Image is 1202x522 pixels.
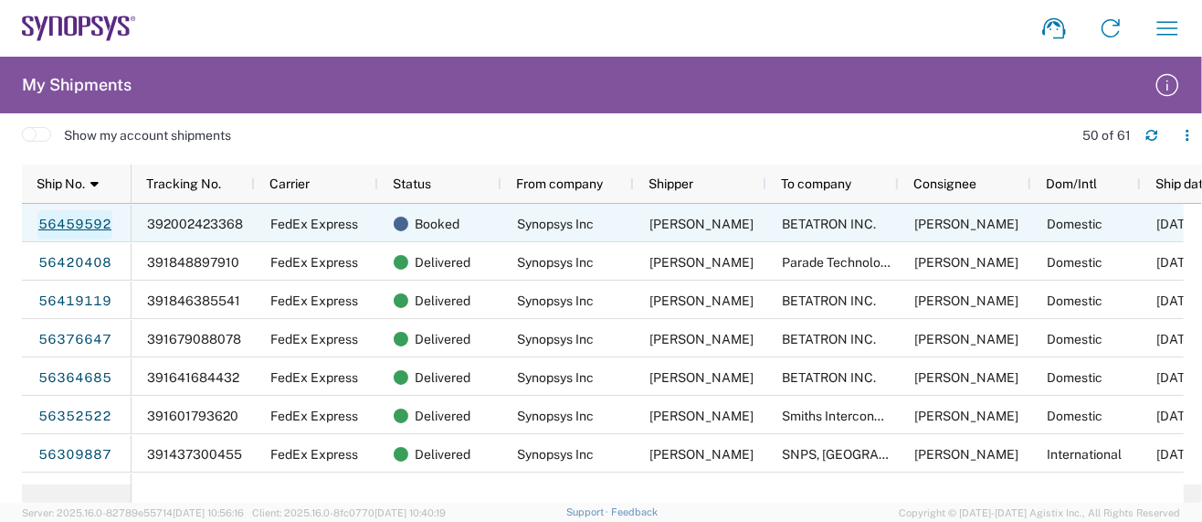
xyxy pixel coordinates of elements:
[914,370,1018,385] span: MIKE YOUNG
[270,255,358,270] span: FedEx Express
[517,409,594,423] span: Synopsys Inc
[147,293,240,308] span: 391846385541
[147,447,242,462] span: 391437300455
[1047,332,1102,346] span: Domestic
[649,370,754,385] span: Sarah Wing
[147,217,243,231] span: 392002423368
[782,447,1050,462] span: SNPS, Portugal Unipessoal, Lda.
[566,506,612,517] a: Support
[147,370,239,385] span: 391641684432
[517,255,594,270] span: Synopsys Inc
[914,293,1018,308] span: MIKE YOUNG
[270,370,358,385] span: FedEx Express
[1156,332,1197,346] span: 08/01/2025
[649,293,754,308] span: Sarah Wing
[147,332,241,346] span: 391679088078
[649,409,754,423] span: Sarah Wing
[415,358,470,397] span: Delivered
[1047,217,1102,231] span: Domestic
[648,176,693,191] span: Shipper
[1047,293,1102,308] span: Domestic
[914,217,1018,231] span: MIKE YOUNG
[37,402,112,431] a: 56352522
[1047,409,1102,423] span: Domestic
[649,447,754,462] span: Sarah Wing
[270,409,358,423] span: FedEx Express
[781,176,851,191] span: To company
[374,507,446,518] span: [DATE] 10:40:19
[252,507,446,518] span: Client: 2025.16.0-8fc0770
[270,217,358,231] span: FedEx Express
[415,320,470,358] span: Delivered
[37,364,112,393] a: 56364685
[22,74,132,96] h2: My Shipments
[1156,255,1197,270] span: 08/06/2025
[914,409,1018,423] span: Fahim Alam
[415,397,470,435] span: Delivered
[415,474,470,512] span: Delivered
[913,176,976,191] span: Consignee
[782,255,932,270] span: Parade Technologies, Inc.
[1156,370,1197,385] span: 07/31/2025
[914,447,1018,462] span: Narciso Neves
[517,217,594,231] span: Synopsys Inc
[517,447,594,462] span: Synopsys Inc
[270,447,358,462] span: FedEx Express
[146,176,221,191] span: Tracking No.
[147,255,239,270] span: 391848897910
[782,370,876,385] span: BETATRON INC.
[1047,447,1122,462] span: International
[393,176,431,191] span: Status
[22,507,244,518] span: Server: 2025.16.0-82789e55714
[914,332,1018,346] span: MIKE YOUNG
[37,325,112,355] a: 56376647
[415,282,470,320] span: Delivered
[649,255,754,270] span: Sarah Wing
[782,409,901,423] span: Smiths Interconnect
[1156,293,1197,308] span: 08/06/2025
[415,435,470,474] span: Delivered
[270,332,358,346] span: FedEx Express
[270,293,358,308] span: FedEx Express
[147,409,238,423] span: 391601793620
[415,243,470,282] span: Delivered
[415,205,459,243] span: Booked
[517,293,594,308] span: Synopsys Inc
[517,370,594,385] span: Synopsys Inc
[1047,370,1102,385] span: Domestic
[37,176,85,191] span: Ship No.
[899,505,1180,521] span: Copyright © [DATE]-[DATE] Agistix Inc., All Rights Reserved
[1082,127,1131,144] div: 50 of 61
[37,287,112,316] a: 56419119
[516,176,603,191] span: From company
[1156,447,1197,462] span: 07/25/2025
[64,127,231,154] span: Show my account shipments
[269,176,310,191] span: Carrier
[37,249,112,278] a: 56420408
[1156,217,1197,231] span: 08/11/2025
[37,210,112,240] a: 56459592
[782,293,876,308] span: BETATRON INC.
[649,332,754,346] span: Sarah Wing
[611,506,658,517] a: Feedback
[37,441,112,470] a: 56309887
[517,332,594,346] span: Synopsys Inc
[782,332,876,346] span: BETATRON INC.
[914,255,1018,270] span: Zhifan Liang
[1156,409,1197,423] span: 07/30/2025
[782,217,876,231] span: BETATRON INC.
[37,479,112,508] a: 56305822
[649,217,754,231] span: Sarah Wing
[173,507,244,518] span: [DATE] 10:56:16
[1046,176,1097,191] span: Dom/Intl
[1047,255,1102,270] span: Domestic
